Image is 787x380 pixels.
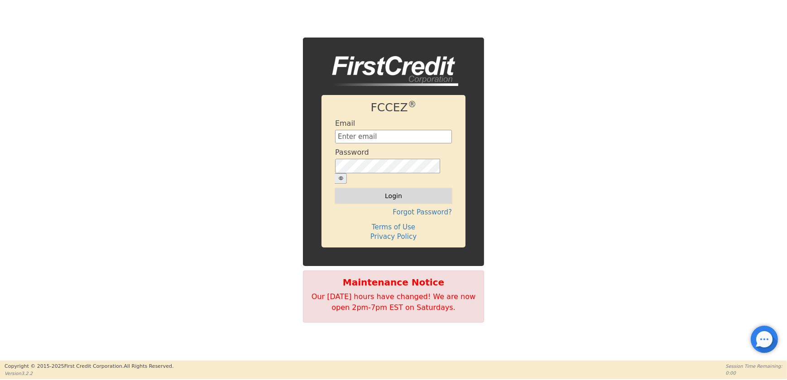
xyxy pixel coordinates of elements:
[312,292,475,312] span: Our [DATE] hours have changed! We are now open 2pm-7pm EST on Saturdays.
[5,363,173,370] p: Copyright © 2015- 2025 First Credit Corporation.
[408,100,417,109] sup: ®
[335,148,369,157] h4: Password
[322,56,458,86] img: logo-CMu_cnol.png
[308,275,479,289] b: Maintenance Notice
[335,130,452,143] input: Enter email
[335,223,452,231] h4: Terms of Use
[335,233,452,241] h4: Privacy Policy
[5,370,173,377] p: Version 3.2.2
[124,363,173,369] span: All Rights Reserved.
[726,370,782,376] p: 0:00
[335,119,355,128] h4: Email
[335,159,440,173] input: password
[726,363,782,370] p: Session Time Remaining:
[335,188,452,204] button: Login
[335,101,452,114] h1: FCCEZ
[335,208,452,216] h4: Forgot Password?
